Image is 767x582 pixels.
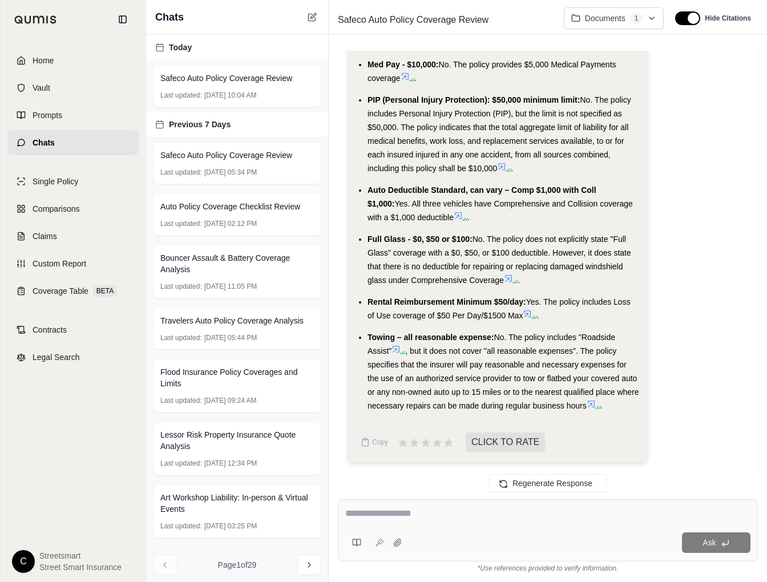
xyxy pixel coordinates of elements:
[160,459,202,468] span: Last updated:
[305,10,319,24] button: New Chat
[33,351,80,363] span: Legal Search
[93,285,117,297] span: BETA
[39,550,122,561] span: Streetsmart
[204,522,257,531] span: [DATE] 03:25 PM
[204,459,257,468] span: [DATE] 12:34 PM
[7,196,139,221] a: Comparisons
[160,201,300,212] span: Auto Policy Coverage Checklist Review
[536,311,539,320] span: .
[33,203,79,215] span: Comparisons
[33,258,86,269] span: Custom Report
[368,297,526,306] span: Rental Reimbursement Minimum $50/day:
[467,213,470,222] span: .
[160,91,202,100] span: Last updated:
[14,15,57,24] img: Qumis Logo
[160,252,314,275] span: Bouncer Assault & Battery Coverage Analysis
[12,550,35,573] div: C
[630,13,643,24] span: 1
[160,366,314,389] span: Flood Insurance Policy Coverages and Limits
[204,396,257,405] span: [DATE] 09:24 AM
[33,285,88,297] span: Coverage Table
[33,324,67,336] span: Contracts
[368,333,494,342] span: Towing – all reasonable expense:
[204,333,257,342] span: [DATE] 05:44 PM
[414,74,417,83] span: .
[33,55,54,66] span: Home
[703,538,716,547] span: Ask
[7,103,139,128] a: Prompts
[682,532,750,553] button: Ask
[368,185,596,208] span: Auto Deductible Standard, can vary – Comp $1,000 with Coll $1,000:
[160,149,292,161] span: Safeco Auto Policy Coverage Review
[7,317,139,342] a: Contracts
[372,438,388,447] span: Copy
[585,13,625,24] span: Documents
[333,11,555,29] div: Edit Title
[160,429,314,452] span: Lessor Risk Property Insurance Quote Analysis
[160,282,202,291] span: Last updated:
[7,48,139,73] a: Home
[33,176,78,187] span: Single Policy
[511,164,513,173] span: .
[114,10,132,29] button: Collapse sidebar
[33,231,57,242] span: Claims
[466,433,545,452] span: CLICK TO RATE
[7,130,139,155] a: Chats
[7,224,139,249] a: Claims
[160,333,202,342] span: Last updated:
[204,168,257,177] span: [DATE] 05:34 PM
[7,345,139,370] a: Legal Search
[204,219,257,228] span: [DATE] 02:12 PM
[368,95,631,173] span: No. The policy includes Personal Injury Protection (PIP), but the limit is not specified as $50,0...
[489,474,607,492] button: Regenerate Response
[368,297,631,320] span: Yes. The policy includes Loss of Use coverage of $50 Per Day/$1500 Max
[338,561,758,573] div: *Use references provided to verify information.
[160,522,202,531] span: Last updated:
[160,219,202,228] span: Last updated:
[7,278,139,304] a: Coverage TableBETA
[368,95,580,104] span: PIP (Personal Injury Protection): $50,000 minimum limit:
[160,168,202,177] span: Last updated:
[33,137,55,148] span: Chats
[564,7,664,29] button: Documents1
[368,235,631,285] span: No. The policy does not explicitly state "Full Glass" coverage with a $0, $50, or $100 deductible...
[368,235,473,244] span: Full Glass - $0, $50 or $100:
[705,14,751,23] span: Hide Citations
[218,559,257,571] span: Page 1 of 29
[169,42,192,53] span: Today
[7,75,139,100] a: Vault
[33,110,62,121] span: Prompts
[169,119,231,130] span: Previous 7 Days
[368,346,639,410] span: , but it does not cover "all reasonable expenses". The policy specifies that the insurer will pay...
[368,60,439,69] span: Med Pay - $10,000:
[33,82,50,94] span: Vault
[39,561,122,573] span: Street Smart Insurance
[204,91,257,100] span: [DATE] 10:04 AM
[160,72,292,84] span: Safeco Auto Policy Coverage Review
[512,479,592,488] span: Regenerate Response
[7,169,139,194] a: Single Policy
[600,401,603,410] span: .
[368,199,633,222] span: Yes. All three vehicles have Comprehensive and Collision coverage with a $1,000 deductible
[160,492,314,515] span: Art Workshop Liability: In-person & Virtual Events
[204,282,257,291] span: [DATE] 11:05 PM
[160,396,202,405] span: Last updated:
[160,315,304,326] span: Travelers Auto Policy Coverage Analysis
[356,431,393,454] button: Copy
[368,333,615,355] span: No. The policy includes "Roadside Assist"
[155,9,184,25] span: Chats
[7,251,139,276] a: Custom Report
[333,11,493,29] span: Safeco Auto Policy Coverage Review
[518,276,520,285] span: .
[368,60,616,83] span: No. The policy provides $5,000 Medical Payments coverage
